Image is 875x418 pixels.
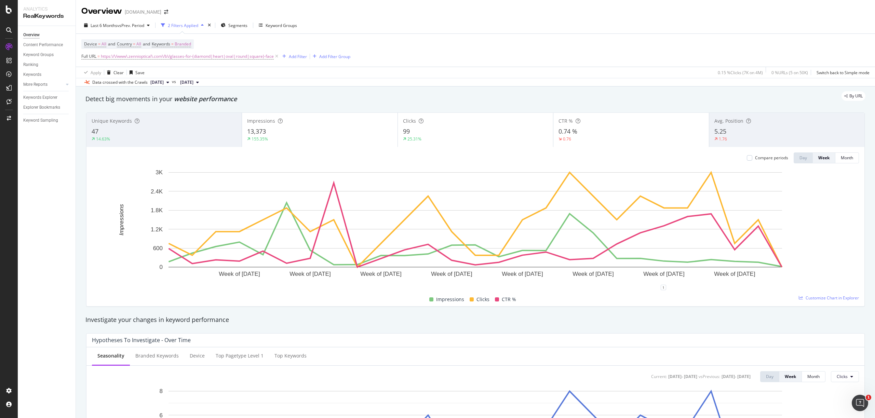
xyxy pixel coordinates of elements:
span: vs Prev. Period [117,23,144,28]
div: Top Keywords [274,352,307,359]
div: arrow-right-arrow-left [164,10,168,14]
span: = [171,41,174,47]
span: Clicks [837,374,848,379]
div: Seasonality [97,352,124,359]
div: Compare periods [755,155,788,161]
a: Keywords [23,71,71,78]
div: Keywords Explorer [23,94,57,101]
span: 2025 Oct. 10th [150,79,164,85]
div: Month [807,374,820,379]
div: Keywords [23,71,41,78]
text: Week of [DATE] [219,271,260,277]
span: Avg. Position [714,118,743,124]
text: Week of [DATE] [573,271,614,277]
span: Keywords [152,41,170,47]
span: Unique Keywords [92,118,132,124]
span: CTR % [558,118,573,124]
a: Customize Chart in Explorer [799,295,859,301]
div: Ranking [23,61,38,68]
div: [DATE] - [DATE] [722,374,751,379]
a: Keyword Sampling [23,117,71,124]
text: Week of [DATE] [431,271,472,277]
div: Branded Keywords [135,352,179,359]
div: Investigate your changes in keyword performance [85,315,865,324]
button: Apply [81,67,101,78]
span: 0.74 % [558,127,577,135]
text: Week of [DATE] [502,271,543,277]
span: = [98,41,100,47]
div: 14.63% [96,136,110,142]
button: Add Filter Group [310,52,350,60]
div: [DOMAIN_NAME] [125,9,161,15]
a: Explorer Bookmarks [23,104,71,111]
div: [DATE] - [DATE] [668,374,697,379]
button: Add Filter [280,52,307,60]
text: 1.8K [151,207,163,214]
text: 0 [160,264,163,270]
span: CTR % [502,295,516,304]
div: 2 Filters Applied [168,23,198,28]
div: RealKeywords [23,12,70,20]
div: legacy label [842,91,865,101]
div: Data crossed with the Crawls [92,79,148,85]
div: Week [785,374,796,379]
button: Week [779,371,802,382]
span: = [133,41,135,47]
button: [DATE] [148,78,172,86]
button: Clear [104,67,124,78]
span: Full URL [81,53,96,59]
span: and [108,41,115,47]
svg: A chart. [92,169,859,287]
div: Keyword Groups [266,23,297,28]
span: vs [172,79,177,85]
span: 99 [403,127,410,135]
button: [DATE] [177,78,202,86]
span: and [143,41,150,47]
button: Switch back to Simple mode [814,67,870,78]
div: 0.76 [563,136,571,142]
span: Impressions [247,118,275,124]
span: Branded [175,39,191,49]
span: 1 [866,395,871,400]
button: Segments [218,20,250,31]
text: Week of [DATE] [643,271,684,277]
a: Content Performance [23,41,71,49]
div: 0.15 % Clicks ( 7K on 4M ) [718,70,763,76]
button: Save [127,67,145,78]
span: Device [84,41,97,47]
div: Explorer Bookmarks [23,104,60,111]
span: 2025 Apr. 4th [180,79,193,85]
text: Impressions [118,204,125,235]
span: Customize Chart in Explorer [806,295,859,301]
span: Country [117,41,132,47]
span: 47 [92,127,98,135]
span: 5.25 [714,127,726,135]
div: 155.35% [252,136,268,142]
div: Apply [91,70,101,76]
div: Content Performance [23,41,63,49]
button: 2 Filters Applied [158,20,206,31]
button: Clicks [831,371,859,382]
div: 0 % URLs ( 5 on 50K ) [771,70,808,76]
a: Ranking [23,61,71,68]
span: All [136,39,141,49]
span: Impressions [436,295,464,304]
iframe: Intercom live chat [852,395,868,411]
div: Hypotheses to Investigate - Over Time [92,337,191,343]
div: More Reports [23,81,48,88]
span: All [102,39,106,49]
a: Keywords Explorer [23,94,71,101]
span: = [97,53,100,59]
div: Clear [113,70,124,76]
text: 8 [160,388,163,394]
button: Day [794,152,813,163]
text: Week of [DATE] [360,271,401,277]
div: Keyword Groups [23,51,54,58]
button: Last 6 MonthsvsPrev. Period [81,20,152,31]
a: More Reports [23,81,64,88]
div: Add Filter Group [319,54,350,59]
div: 25.31% [407,136,421,142]
div: Month [841,155,853,161]
text: 2.4K [151,188,163,195]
